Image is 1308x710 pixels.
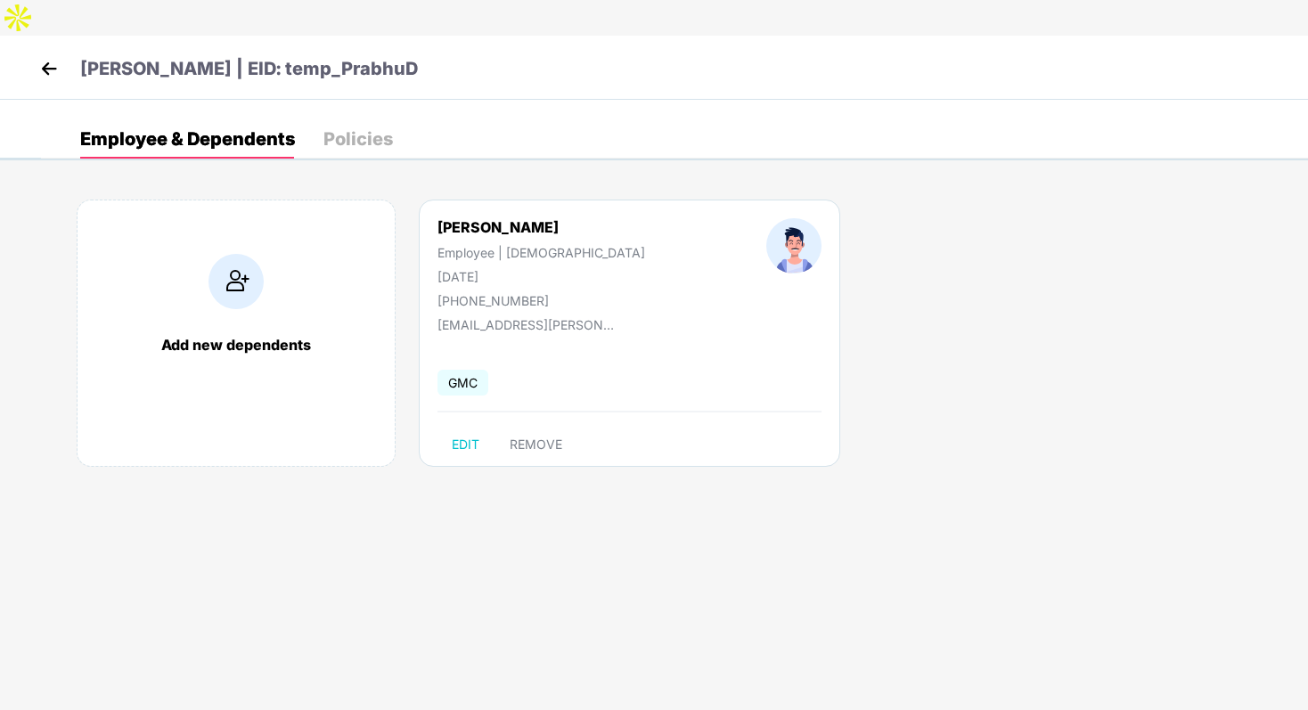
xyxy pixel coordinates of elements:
[766,218,822,273] img: profileImage
[36,55,62,82] img: back
[437,317,616,332] div: [EMAIL_ADDRESS][PERSON_NAME][DOMAIN_NAME]
[80,55,418,83] p: [PERSON_NAME] | EID: temp_PrabhuD
[510,437,562,452] span: REMOVE
[80,130,295,148] div: Employee & Dependents
[437,293,645,308] div: [PHONE_NUMBER]
[95,336,377,354] div: Add new dependents
[437,245,645,260] div: Employee | [DEMOGRAPHIC_DATA]
[495,430,576,459] button: REMOVE
[437,218,645,236] div: [PERSON_NAME]
[437,269,645,284] div: [DATE]
[437,370,488,396] span: GMC
[452,437,479,452] span: EDIT
[208,254,264,309] img: addIcon
[323,130,393,148] div: Policies
[437,430,494,459] button: EDIT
